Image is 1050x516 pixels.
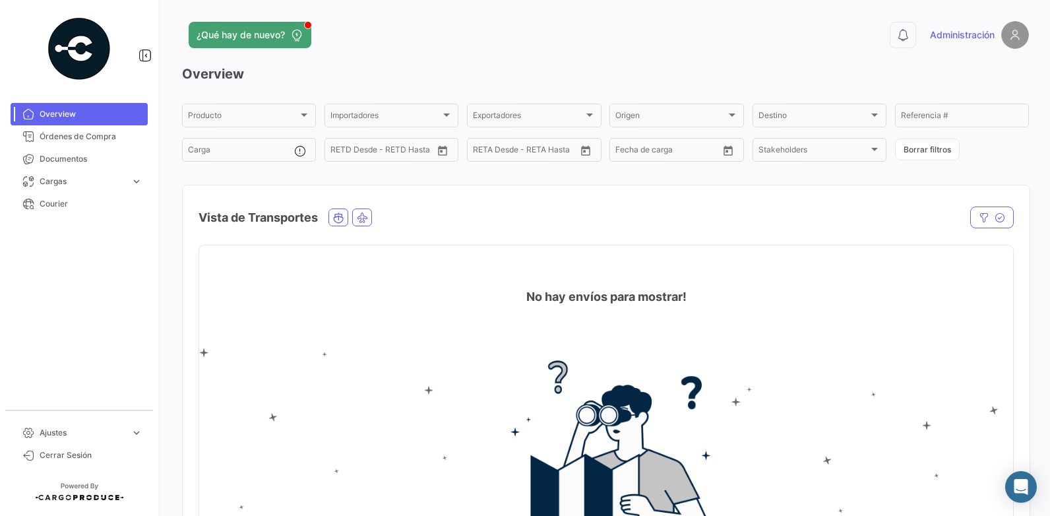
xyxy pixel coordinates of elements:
button: Open calendar [576,141,596,160]
span: Cargas [40,176,125,187]
img: placeholder-user.png [1001,21,1029,49]
span: ¿Qué hay de nuevo? [197,28,285,42]
span: Origen [615,113,726,122]
span: Stakeholders [758,147,869,156]
span: Importadores [330,113,441,122]
span: Administración [930,28,995,42]
a: Documentos [11,148,148,170]
button: Open calendar [718,141,738,160]
button: Air [353,209,371,226]
span: Producto [188,113,298,122]
span: expand_more [131,427,142,439]
span: Órdenes de Compra [40,131,142,143]
h3: Overview [182,65,1029,83]
button: Borrar filtros [895,139,960,160]
span: Exportadores [473,113,583,122]
span: Ajustes [40,427,125,439]
button: Ocean [329,209,348,226]
h4: Vista de Transportes [199,209,318,227]
input: Desde [615,147,639,156]
h4: No hay envíos para mostrar! [526,288,687,306]
span: Overview [40,108,142,120]
input: Desde [473,147,497,156]
span: expand_more [131,176,142,187]
img: powered-by.png [46,16,112,82]
span: Courier [40,198,142,210]
input: Hasta [363,147,412,156]
span: Cerrar Sesión [40,449,142,461]
button: ¿Qué hay de nuevo? [189,22,311,48]
span: Documentos [40,153,142,165]
input: Hasta [648,147,697,156]
input: Desde [330,147,354,156]
a: Órdenes de Compra [11,125,148,148]
a: Courier [11,193,148,215]
span: Destino [758,113,869,122]
a: Overview [11,103,148,125]
div: Abrir Intercom Messenger [1005,471,1037,503]
button: Open calendar [433,141,452,160]
input: Hasta [506,147,555,156]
